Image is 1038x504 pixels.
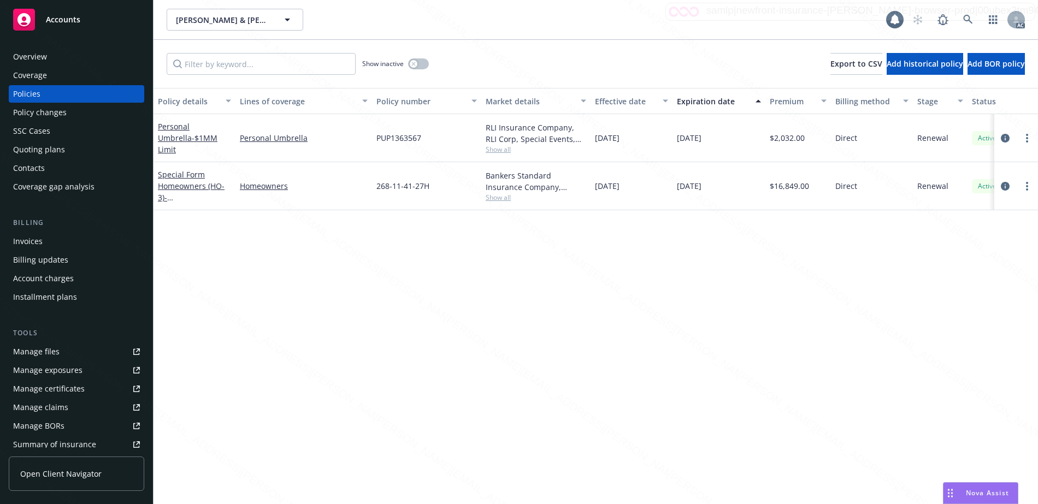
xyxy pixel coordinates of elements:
[835,96,897,107] div: Billing method
[907,9,929,31] a: Start snowing
[835,180,857,192] span: Direct
[887,53,963,75] button: Add historical policy
[9,104,144,121] a: Policy changes
[917,180,948,192] span: Renewal
[765,88,831,114] button: Premium
[831,88,913,114] button: Billing method
[999,180,1012,193] a: circleInformation
[486,193,586,202] span: Show all
[13,343,60,360] div: Manage files
[13,233,43,250] div: Invoices
[13,159,45,177] div: Contacts
[9,67,144,84] a: Coverage
[372,88,481,114] button: Policy number
[591,88,673,114] button: Effective date
[486,122,586,145] div: RLI Insurance Company, RLI Corp, Special Events, Fine Arts, Jewelry
[9,217,144,228] div: Billing
[376,132,421,144] span: PUP1363567
[158,169,227,214] a: Special Form Homeowners (HO-3)
[9,436,144,453] a: Summary of insurance
[770,180,809,192] span: $16,849.00
[976,181,998,191] span: Active
[13,288,77,306] div: Installment plans
[1021,180,1034,193] a: more
[13,436,96,453] div: Summary of insurance
[917,96,951,107] div: Stage
[999,132,1012,145] a: circleInformation
[13,104,67,121] div: Policy changes
[167,53,356,75] input: Filter by keyword...
[362,59,404,68] span: Show inactive
[9,233,144,250] a: Invoices
[943,483,957,503] div: Drag to move
[486,96,574,107] div: Market details
[13,141,65,158] div: Quoting plans
[595,132,620,144] span: [DATE]
[9,178,144,195] a: Coverage gap analysis
[240,96,356,107] div: Lines of coverage
[835,132,857,144] span: Direct
[9,251,144,269] a: Billing updates
[673,88,765,114] button: Expiration date
[176,14,270,26] span: [PERSON_NAME] & [PERSON_NAME]
[376,180,429,192] span: 268-11-41-27H
[677,132,701,144] span: [DATE]
[486,145,586,154] span: Show all
[677,96,749,107] div: Expiration date
[9,122,144,140] a: SSC Cases
[9,141,144,158] a: Quoting plans
[13,85,40,103] div: Policies
[968,58,1025,69] span: Add BOR policy
[9,48,144,66] a: Overview
[13,270,74,287] div: Account charges
[9,399,144,416] a: Manage claims
[235,88,372,114] button: Lines of coverage
[9,417,144,435] a: Manage BORs
[481,88,591,114] button: Market details
[966,488,1009,497] span: Nova Assist
[595,180,620,192] span: [DATE]
[932,9,954,31] a: Report a Bug
[240,180,368,192] a: Homeowners
[486,170,586,193] div: Bankers Standard Insurance Company, Chubb Group
[968,53,1025,75] button: Add BOR policy
[9,159,144,177] a: Contacts
[976,133,998,143] span: Active
[9,343,144,360] a: Manage files
[9,361,144,379] a: Manage exposures
[9,85,144,103] a: Policies
[9,380,144,398] a: Manage certificates
[9,288,144,306] a: Installment plans
[830,58,882,69] span: Export to CSV
[957,9,979,31] a: Search
[770,96,815,107] div: Premium
[677,180,701,192] span: [DATE]
[887,58,963,69] span: Add historical policy
[13,48,47,66] div: Overview
[376,96,465,107] div: Policy number
[13,361,82,379] div: Manage exposures
[1021,132,1034,145] a: more
[167,9,303,31] button: [PERSON_NAME] & [PERSON_NAME]
[13,251,68,269] div: Billing updates
[20,468,102,479] span: Open Client Navigator
[154,88,235,114] button: Policy details
[830,53,882,75] button: Export to CSV
[9,270,144,287] a: Account charges
[13,417,64,435] div: Manage BORs
[9,328,144,339] div: Tools
[943,482,1018,504] button: Nova Assist
[982,9,1004,31] a: Switch app
[917,132,948,144] span: Renewal
[240,132,368,144] a: Personal Umbrella
[13,122,50,140] div: SSC Cases
[158,121,217,155] a: Personal Umbrella
[13,178,95,195] div: Coverage gap analysis
[13,380,85,398] div: Manage certificates
[9,4,144,35] a: Accounts
[158,96,219,107] div: Policy details
[770,132,805,144] span: $2,032.00
[13,399,68,416] div: Manage claims
[595,96,656,107] div: Effective date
